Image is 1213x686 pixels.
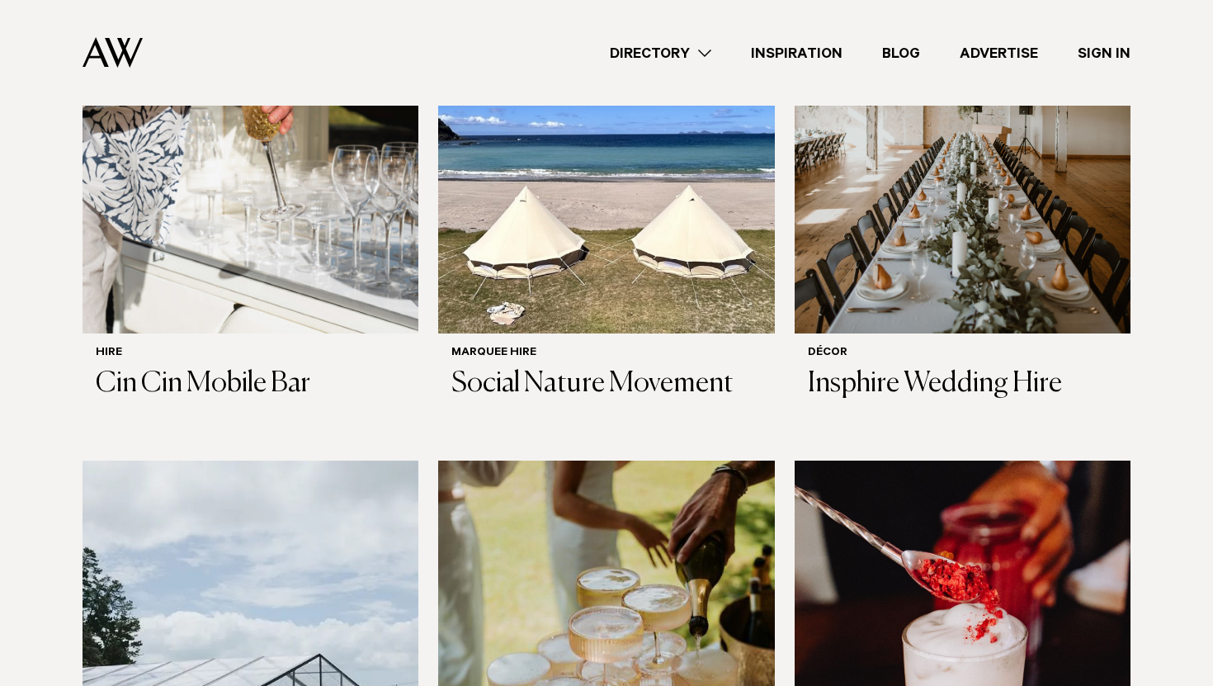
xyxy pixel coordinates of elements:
h6: Décor [808,347,1117,361]
a: Directory [590,42,731,64]
h6: Marquee Hire [451,347,761,361]
h6: Hire [96,347,405,361]
a: Sign In [1058,42,1150,64]
h3: Social Nature Movement [451,367,761,401]
h3: Insphire Wedding Hire [808,367,1117,401]
a: Blog [862,42,940,64]
a: Advertise [940,42,1058,64]
img: Auckland Weddings Logo [83,37,143,68]
h3: Cin Cin Mobile Bar [96,367,405,401]
a: Inspiration [731,42,862,64]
